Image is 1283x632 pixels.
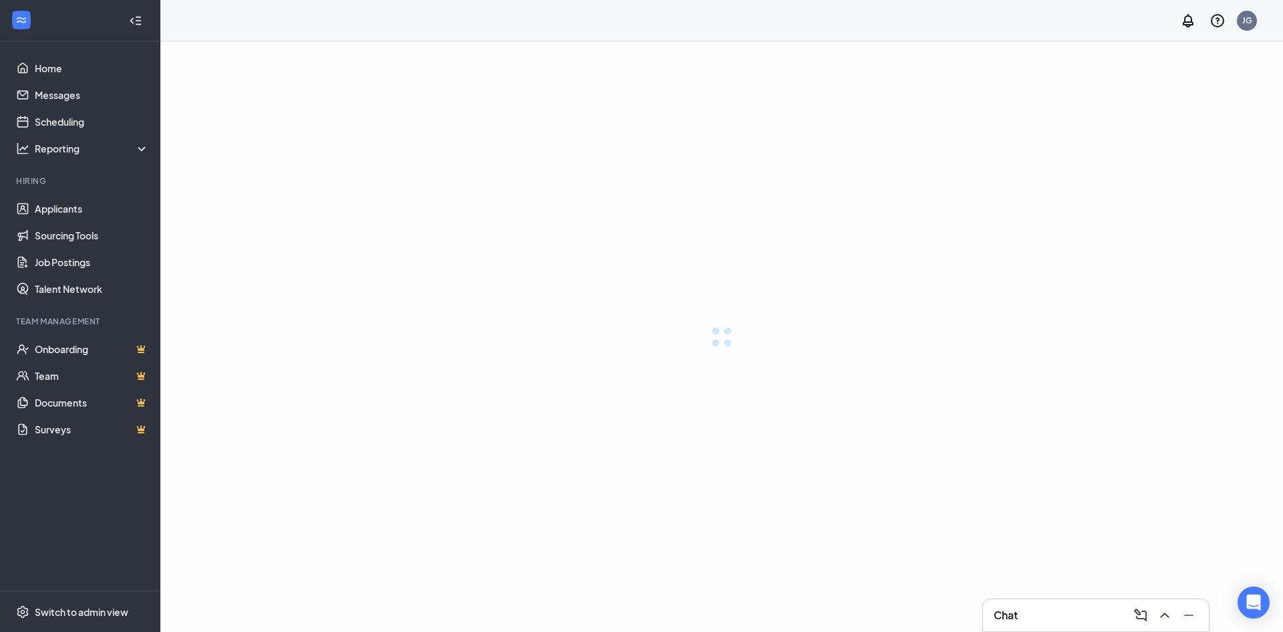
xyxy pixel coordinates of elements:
[35,416,149,443] a: SurveysCrown
[16,316,146,327] div: Team Management
[1157,607,1173,623] svg: ChevronUp
[35,362,149,389] a: TeamCrown
[994,608,1018,623] h3: Chat
[16,142,29,155] svg: Analysis
[16,175,146,187] div: Hiring
[35,276,149,302] a: Talent Network
[1180,13,1196,29] svg: Notifications
[35,82,149,108] a: Messages
[35,389,149,416] a: DocumentsCrown
[35,142,150,155] div: Reporting
[15,13,28,27] svg: WorkstreamLogo
[35,249,149,276] a: Job Postings
[1133,607,1149,623] svg: ComposeMessage
[1238,587,1270,619] div: Open Intercom Messenger
[1129,605,1150,626] button: ComposeMessage
[1177,605,1198,626] button: Minimize
[1209,13,1226,29] svg: QuestionInfo
[16,605,29,619] svg: Settings
[1242,15,1252,26] div: JG
[35,605,128,619] div: Switch to admin view
[1153,605,1174,626] button: ChevronUp
[35,336,149,362] a: OnboardingCrown
[35,222,149,249] a: Sourcing Tools
[129,14,142,27] svg: Collapse
[35,108,149,135] a: Scheduling
[1181,607,1197,623] svg: Minimize
[35,195,149,222] a: Applicants
[35,55,149,82] a: Home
